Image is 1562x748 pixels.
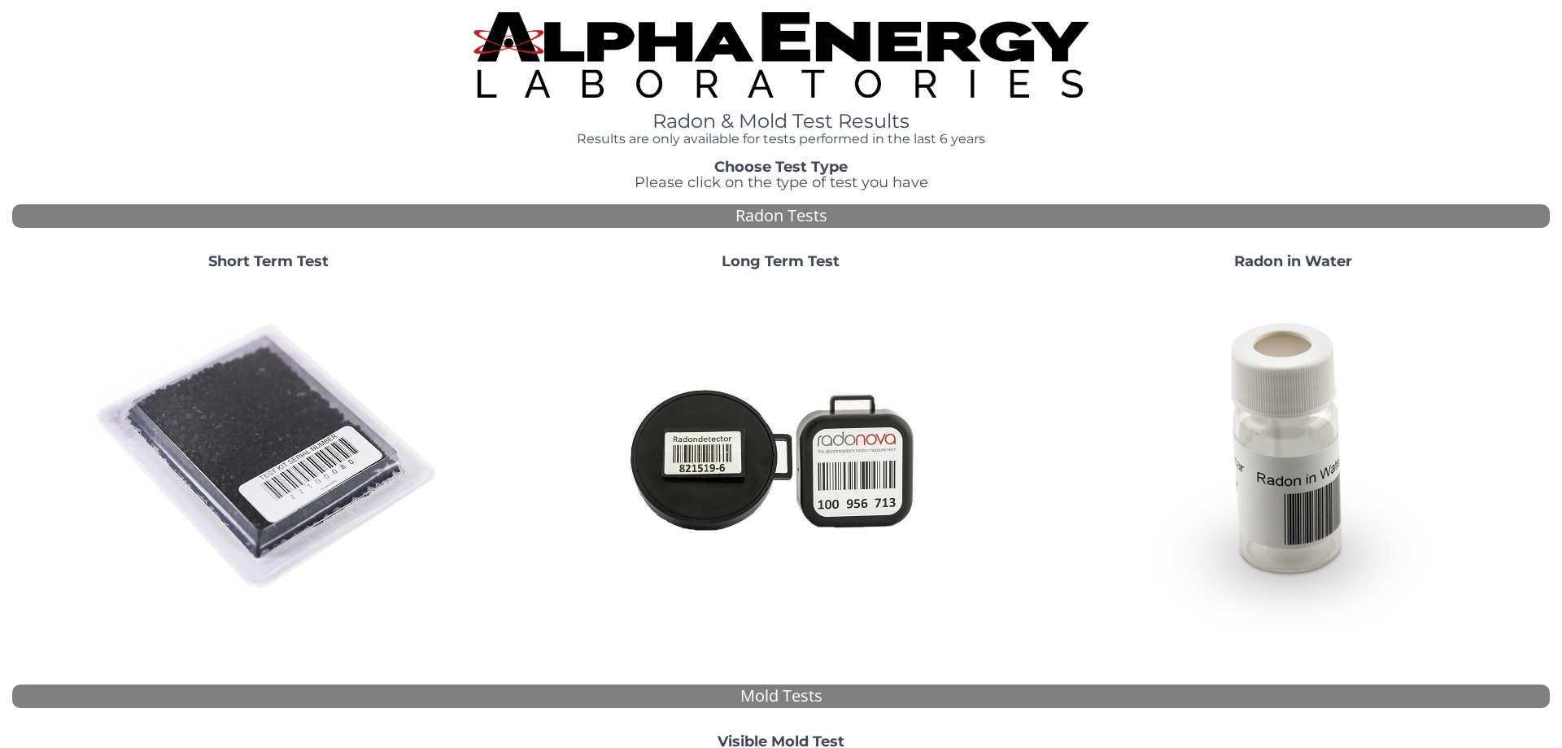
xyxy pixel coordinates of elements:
img: TightCrop.jpg [473,12,1089,98]
strong: Short Term Test [208,252,329,270]
h4: Results are only available for tests performed in the last 6 years [473,132,1089,147]
strong: Long Term Test [722,252,840,270]
div: Radon Tests [12,204,1550,228]
span: Please click on the type of test you have [635,173,928,191]
div: Mold Tests [12,685,1550,708]
h1: Radon & Mold Test Results [473,111,1089,132]
strong: Radon in Water [1234,252,1352,270]
strong: Choose Test Type [714,158,848,176]
img: ShortTerm.jpg [94,282,443,632]
img: RadoninWater.jpg [1119,282,1468,632]
img: Radtrak2vsRadtrak3.jpg [606,282,956,632]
